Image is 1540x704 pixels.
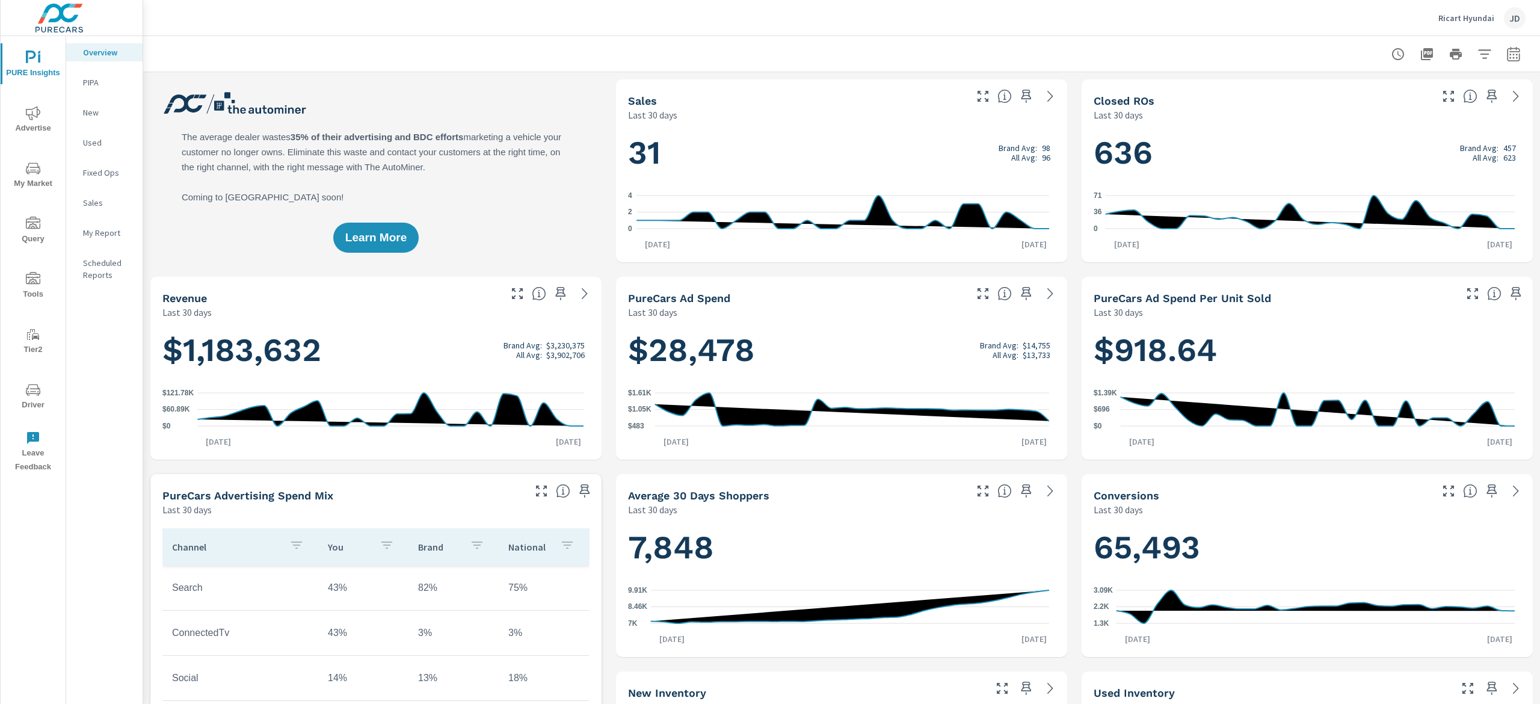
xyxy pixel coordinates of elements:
button: Learn More [333,223,419,253]
a: See more details in report [1506,481,1526,501]
p: [DATE] [1013,633,1055,645]
div: Scheduled Reports [66,254,143,284]
button: Make Fullscreen [1458,679,1477,698]
div: Overview [66,43,143,61]
p: New [83,107,133,119]
text: 8.46K [628,603,647,611]
p: [DATE] [1479,238,1521,250]
p: Channel [172,541,280,553]
p: [DATE] [547,436,590,448]
span: Number of vehicles sold by the dealership over the selected date range. [Source: This data is sou... [997,89,1012,103]
p: Used [83,137,133,149]
h5: Used Inventory [1094,687,1175,699]
text: $1.39K [1094,389,1117,397]
p: Brand [418,541,460,553]
h5: Revenue [162,292,207,304]
h5: Average 30 Days Shoppers [628,489,769,502]
button: Make Fullscreen [1439,87,1458,106]
p: Last 30 days [628,305,677,320]
span: Total sales revenue over the selected date range. [Source: This data is sourced from the dealer’s... [532,286,546,301]
span: A rolling 30 day total of daily Shoppers on the dealership website, averaged over the selected da... [997,484,1012,498]
a: See more details in report [575,284,594,303]
button: Make Fullscreen [973,481,993,501]
p: Last 30 days [162,305,212,320]
p: Last 30 days [162,502,212,517]
p: Last 30 days [1094,502,1143,517]
button: "Export Report to PDF" [1415,42,1439,66]
h5: PureCars Ad Spend [628,292,730,304]
p: [DATE] [197,436,239,448]
div: nav menu [1,36,66,479]
text: $1.61K [628,389,651,397]
span: Number of Repair Orders Closed by the selected dealership group over the selected time range. [So... [1463,89,1477,103]
div: JD [1504,7,1526,29]
span: Tier2 [4,327,62,357]
a: See more details in report [1041,481,1060,501]
td: 13% [408,663,499,693]
a: See more details in report [1506,679,1526,698]
span: Save this to your personalized report [1482,87,1501,106]
span: Save this to your personalized report [1017,87,1036,106]
text: $696 [1094,406,1110,414]
span: Save this to your personalized report [1506,284,1526,303]
span: Advertise [4,106,62,135]
td: 3% [408,618,499,648]
p: [DATE] [1106,238,1148,250]
span: Save this to your personalized report [575,481,594,501]
p: Scheduled Reports [83,257,133,281]
p: [DATE] [651,633,693,645]
p: [DATE] [1013,238,1055,250]
button: Make Fullscreen [973,284,993,303]
text: $1.05K [628,406,651,414]
h1: 7,848 [628,527,1055,568]
text: 0 [1094,224,1098,233]
td: 75% [499,573,589,603]
p: Brand Avg: [1460,143,1498,153]
button: Select Date Range [1501,42,1526,66]
button: Make Fullscreen [508,284,527,303]
text: $60.89K [162,406,190,414]
div: PIPA [66,73,143,91]
a: See more details in report [1506,87,1526,106]
button: Apply Filters [1473,42,1497,66]
p: All Avg: [516,350,542,360]
h5: PureCars Ad Spend Per Unit Sold [1094,292,1271,304]
h1: 65,493 [1094,527,1521,568]
h1: $918.64 [1094,330,1521,371]
div: My Report [66,224,143,242]
p: Last 30 days [628,502,677,517]
p: Brand Avg: [999,143,1037,153]
span: Save this to your personalized report [1482,481,1501,501]
p: You [328,541,370,553]
span: Save this to your personalized report [1017,481,1036,501]
p: Brand Avg: [980,341,1018,350]
span: Total cost of media for all PureCars channels for the selected dealership group over the selected... [997,286,1012,301]
div: Sales [66,194,143,212]
p: Sales [83,197,133,209]
text: 9.91K [628,586,647,594]
td: 43% [318,573,408,603]
td: ConnectedTv [162,618,318,648]
span: Learn More [345,232,407,243]
p: 623 [1503,153,1516,162]
p: 98 [1042,143,1050,153]
span: Save this to your personalized report [1017,679,1036,698]
a: See more details in report [1041,284,1060,303]
span: Tools [4,272,62,301]
span: My Market [4,161,62,191]
span: Driver [4,383,62,412]
div: Fixed Ops [66,164,143,182]
a: See more details in report [1041,679,1060,698]
text: 71 [1094,191,1102,200]
p: [DATE] [636,238,679,250]
p: National [508,541,550,553]
p: Fixed Ops [83,167,133,179]
p: [DATE] [1479,633,1521,645]
p: All Avg: [1011,153,1037,162]
text: $0 [1094,422,1102,430]
h1: 636 [1094,132,1521,173]
td: Search [162,573,318,603]
h5: Closed ROs [1094,94,1154,107]
p: $3,902,706 [546,350,585,360]
p: $14,755 [1023,341,1050,350]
